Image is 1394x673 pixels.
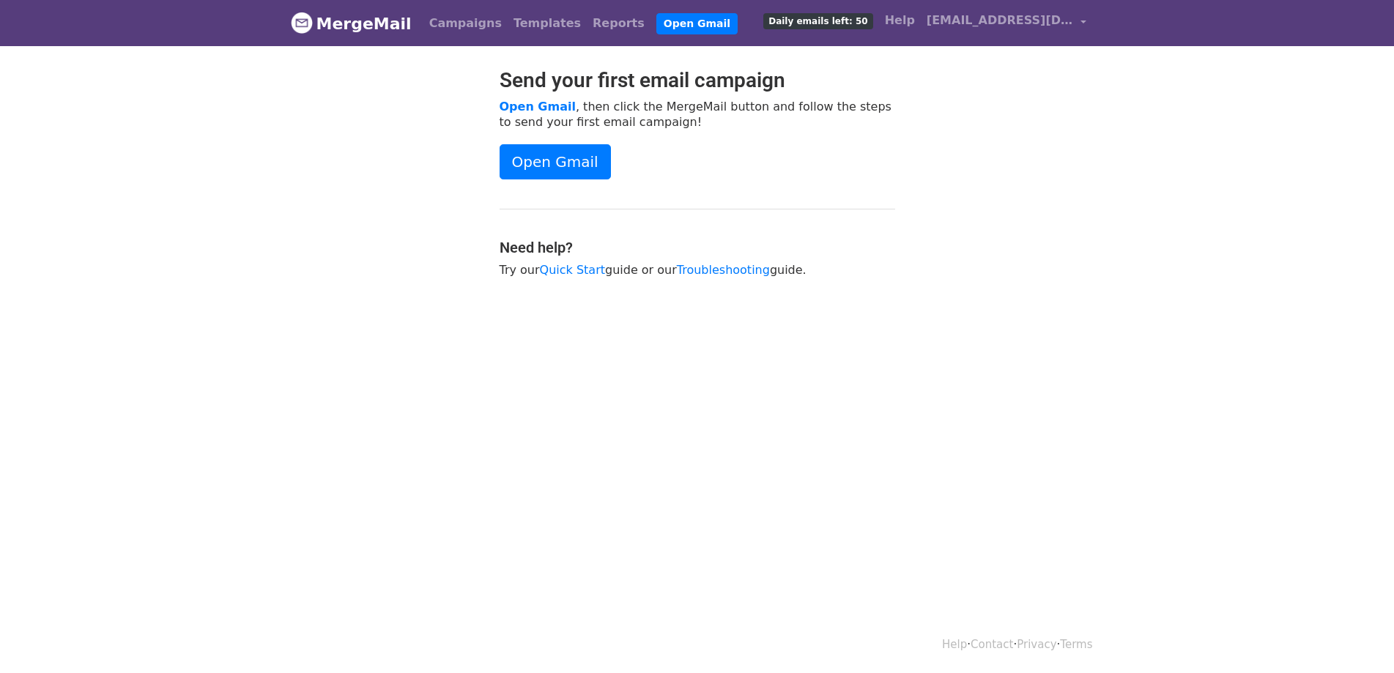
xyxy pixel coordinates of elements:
a: [EMAIL_ADDRESS][DOMAIN_NAME] [921,6,1092,40]
h2: Send your first email campaign [500,68,895,93]
a: Terms [1060,638,1092,651]
h4: Need help? [500,239,895,256]
a: Daily emails left: 50 [757,6,878,35]
a: Reports [587,9,650,38]
img: MergeMail logo [291,12,313,34]
a: Open Gmail [500,144,611,179]
a: Help [942,638,967,651]
a: Open Gmail [656,13,738,34]
a: Open Gmail [500,100,576,114]
span: [EMAIL_ADDRESS][DOMAIN_NAME] [927,12,1073,29]
span: Daily emails left: 50 [763,13,872,29]
a: Campaigns [423,9,508,38]
a: Templates [508,9,587,38]
a: Quick Start [540,263,605,277]
a: Troubleshooting [677,263,770,277]
a: Privacy [1017,638,1056,651]
iframe: Chat Widget [1321,603,1394,673]
p: Try our guide or our guide. [500,262,895,278]
a: Help [879,6,921,35]
p: , then click the MergeMail button and follow the steps to send your first email campaign! [500,99,895,130]
a: MergeMail [291,8,412,39]
a: Contact [971,638,1013,651]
